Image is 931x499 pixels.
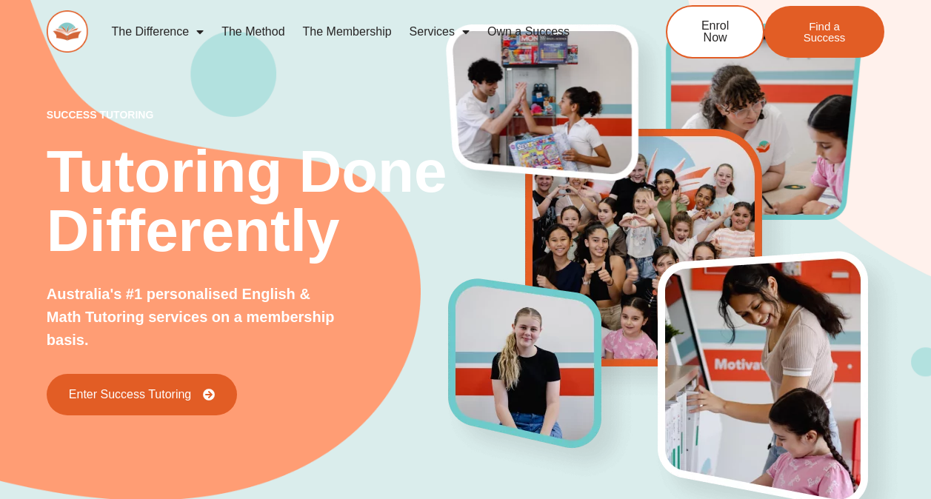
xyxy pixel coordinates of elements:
span: Enrol Now [690,20,741,44]
a: The Membership [294,15,401,49]
p: Australia's #1 personalised English & Math Tutoring services on a membership basis. [47,283,340,352]
a: Own a Success [478,15,578,49]
a: Services [401,15,478,49]
span: Find a Success [787,21,862,43]
nav: Menu [103,15,618,49]
a: Enter Success Tutoring [47,374,237,415]
a: The Method [213,15,293,49]
a: Enrol Now [666,5,764,58]
a: The Difference [103,15,213,49]
span: Enter Success Tutoring [69,389,191,401]
a: Find a Success [764,6,884,58]
p: success tutoring [47,110,449,120]
h2: Tutoring Done Differently [47,142,449,261]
